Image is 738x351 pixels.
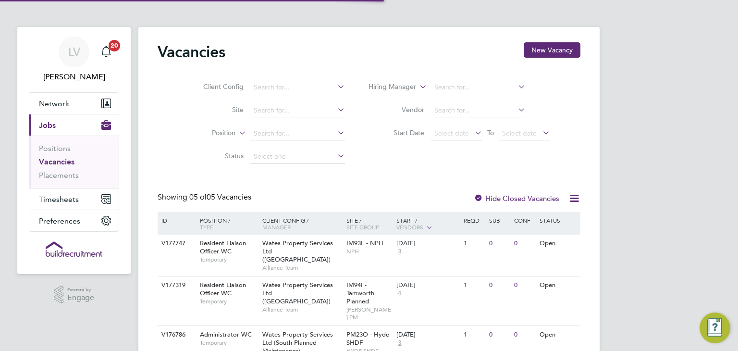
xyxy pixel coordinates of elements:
[700,313,730,343] button: Engage Resource Center
[189,192,207,202] span: 05 of
[396,281,459,289] div: [DATE]
[537,276,579,294] div: Open
[188,105,244,114] label: Site
[193,212,260,235] div: Position /
[250,150,345,163] input: Select one
[188,82,244,91] label: Client Config
[346,239,383,247] span: IM93L - NPH
[54,286,95,304] a: Powered byEngage
[200,339,258,347] span: Temporary
[262,223,291,231] span: Manager
[180,128,235,138] label: Position
[487,276,512,294] div: 0
[537,235,579,252] div: Open
[159,235,193,252] div: V177747
[394,212,461,236] div: Start /
[396,289,403,298] span: 4
[67,286,94,294] span: Powered by
[250,81,345,94] input: Search for...
[200,330,252,338] span: Administrator WC
[39,195,79,204] span: Timesheets
[346,248,392,255] span: NPH
[396,331,459,339] div: [DATE]
[29,93,119,114] button: Network
[431,81,526,94] input: Search for...
[29,136,119,188] div: Jobs
[39,216,80,226] span: Preferences
[39,144,71,153] a: Positions
[502,129,537,138] span: Select date
[250,104,345,117] input: Search for...
[396,239,459,248] div: [DATE]
[396,248,403,256] span: 3
[344,212,394,235] div: Site /
[461,276,486,294] div: 1
[159,276,193,294] div: V177319
[29,241,119,257] a: Go to home page
[431,104,526,117] input: Search for...
[512,212,537,228] div: Conf
[29,71,119,83] span: Lucy Van der Gucht
[39,121,56,130] span: Jobs
[200,256,258,263] span: Temporary
[262,239,333,263] span: Wates Property Services Ltd ([GEOGRAPHIC_DATA])
[346,306,392,321] span: [PERSON_NAME] PM
[487,326,512,344] div: 0
[461,326,486,344] div: 1
[200,298,258,305] span: Temporary
[109,40,120,51] span: 20
[512,276,537,294] div: 0
[262,306,342,313] span: Alliance Team
[346,281,374,305] span: IM94I - Tamworth Planned
[461,212,486,228] div: Reqd
[396,339,403,347] span: 3
[97,37,116,67] a: 20
[29,37,119,83] a: LV[PERSON_NAME]
[524,42,580,58] button: New Vacancy
[159,212,193,228] div: ID
[537,326,579,344] div: Open
[189,192,251,202] span: 05 Vacancies
[200,239,246,255] span: Resident Liaison Officer WC
[39,157,74,166] a: Vacancies
[200,281,246,297] span: Resident Liaison Officer WC
[369,128,424,137] label: Start Date
[159,326,193,344] div: V176786
[29,210,119,231] button: Preferences
[188,151,244,160] label: Status
[487,235,512,252] div: 0
[512,326,537,344] div: 0
[487,212,512,228] div: Sub
[200,223,213,231] span: Type
[158,42,225,62] h2: Vacancies
[262,264,342,272] span: Alliance Team
[396,223,423,231] span: Vendors
[434,129,469,138] span: Select date
[361,82,416,92] label: Hiring Manager
[46,241,102,257] img: buildrec-logo-retina.png
[39,99,69,108] span: Network
[474,194,559,203] label: Hide Closed Vacancies
[250,127,345,140] input: Search for...
[29,114,119,136] button: Jobs
[29,188,119,210] button: Timesheets
[537,212,579,228] div: Status
[158,192,253,202] div: Showing
[512,235,537,252] div: 0
[68,46,80,58] span: LV
[346,330,389,347] span: PM23O - Hyde SHDF
[17,27,131,274] nav: Main navigation
[346,223,379,231] span: Site Group
[262,281,333,305] span: Wates Property Services Ltd ([GEOGRAPHIC_DATA])
[39,171,79,180] a: Placements
[484,126,497,139] span: To
[260,212,344,235] div: Client Config /
[67,294,94,302] span: Engage
[369,105,424,114] label: Vendor
[461,235,486,252] div: 1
